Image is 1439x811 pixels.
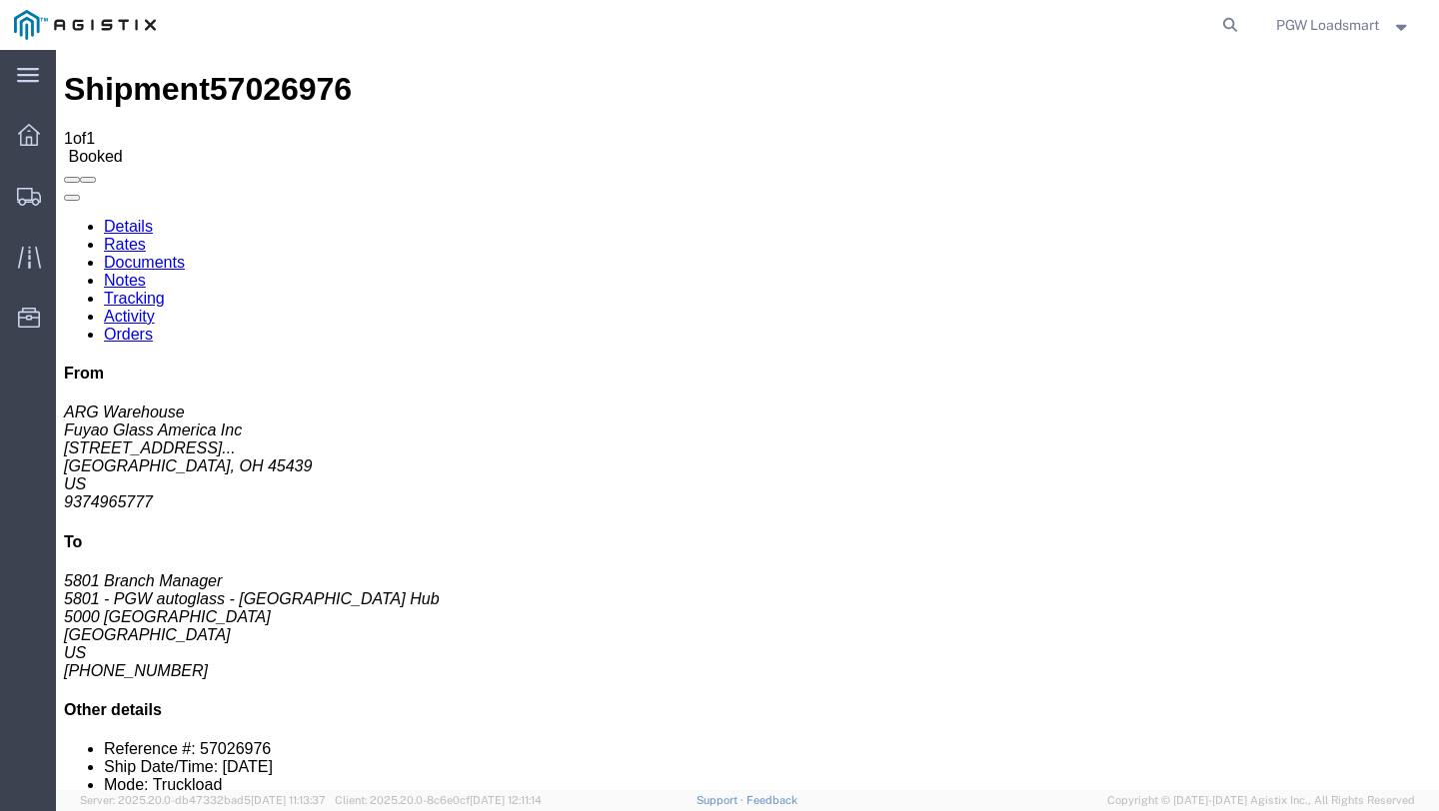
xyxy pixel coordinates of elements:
[251,794,326,806] span: [DATE] 11:13:37
[80,794,326,806] span: Server: 2025.20.0-db47332bad5
[697,794,746,806] a: Support
[746,794,797,806] a: Feedback
[335,794,542,806] span: Client: 2025.20.0-8c6e0cf
[470,794,542,806] span: [DATE] 12:11:14
[56,50,1439,790] iframe: FS Legacy Container
[1107,792,1415,809] span: Copyright © [DATE]-[DATE] Agistix Inc., All Rights Reserved
[1276,14,1379,36] span: PGW Loadsmart
[1275,13,1412,37] button: PGW Loadsmart
[14,10,156,40] img: logo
